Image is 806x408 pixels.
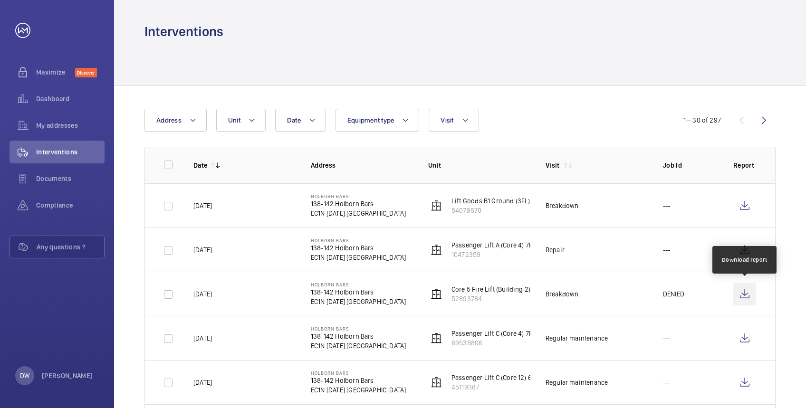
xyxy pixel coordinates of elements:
[37,242,104,252] span: Any questions ?
[347,116,394,124] span: Equipment type
[451,382,538,392] p: 45119387
[663,289,684,299] p: DENIED
[546,201,579,210] div: Breakdown
[144,23,223,40] h1: Interventions
[193,333,212,343] p: [DATE]
[451,285,543,294] p: Core 5 Fire Lift (Building 2) 6FL
[663,201,671,210] p: ---
[36,174,105,183] span: Documents
[311,237,406,243] p: Holborn Bars
[193,378,212,387] p: [DATE]
[431,244,442,256] img: elevator.svg
[431,200,442,211] img: elevator.svg
[441,116,453,124] span: Visit
[311,282,406,287] p: Holborn Bars
[36,200,105,210] span: Compliance
[451,196,530,206] p: Lift Goods B1 Ground (3FL)
[36,121,105,130] span: My addresses
[311,243,406,253] p: 138-142 Holborn Bars
[431,288,442,300] img: elevator.svg
[451,240,536,250] p: Passenger Lift A (Core 4) 7FL
[451,329,536,338] p: Passenger Lift C (Core 4) 7FL
[311,385,406,395] p: EC1N [DATE] [GEOGRAPHIC_DATA]
[431,377,442,388] img: elevator.svg
[336,109,420,132] button: Equipment type
[311,341,406,351] p: EC1N [DATE] [GEOGRAPHIC_DATA]
[429,109,479,132] button: Visit
[722,256,768,264] div: Download report
[451,206,530,215] p: 54079570
[36,94,105,104] span: Dashboard
[311,199,406,209] p: 138-142 Holborn Bars
[546,245,565,255] div: Repair
[311,297,406,306] p: EC1N [DATE] [GEOGRAPHIC_DATA]
[20,371,29,380] p: DW
[546,333,608,343] div: Regular maintenance
[287,116,301,124] span: Date
[75,68,97,77] span: Discover
[311,287,406,297] p: 138-142 Holborn Bars
[451,250,536,259] p: 10472359
[683,115,721,125] div: 1 – 30 of 297
[431,332,442,344] img: elevator.svg
[733,161,756,170] p: Report
[156,116,182,124] span: Address
[193,289,212,299] p: [DATE]
[36,147,105,157] span: Interventions
[311,193,406,199] p: Holborn Bars
[193,201,212,210] p: [DATE]
[216,109,266,132] button: Unit
[311,370,406,376] p: Holborn Bars
[311,161,413,170] p: Address
[546,289,579,299] div: Breakdown
[228,116,240,124] span: Unit
[275,109,326,132] button: Date
[42,371,93,380] p: [PERSON_NAME]
[311,326,406,332] p: Holborn Bars
[663,333,671,343] p: ---
[144,109,207,132] button: Address
[311,209,406,218] p: EC1N [DATE] [GEOGRAPHIC_DATA]
[428,161,530,170] p: Unit
[663,245,671,255] p: ---
[193,245,212,255] p: [DATE]
[451,338,536,348] p: 69538806
[451,294,543,304] p: 52893784
[193,161,207,170] p: Date
[311,376,406,385] p: 138-142 Holborn Bars
[36,67,75,77] span: Maximize
[311,332,406,341] p: 138-142 Holborn Bars
[663,378,671,387] p: ---
[663,161,718,170] p: Job Id
[451,373,538,382] p: Passenger Lift C (Core 12) 6FL
[546,161,560,170] p: Visit
[311,253,406,262] p: EC1N [DATE] [GEOGRAPHIC_DATA]
[546,378,608,387] div: Regular maintenance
